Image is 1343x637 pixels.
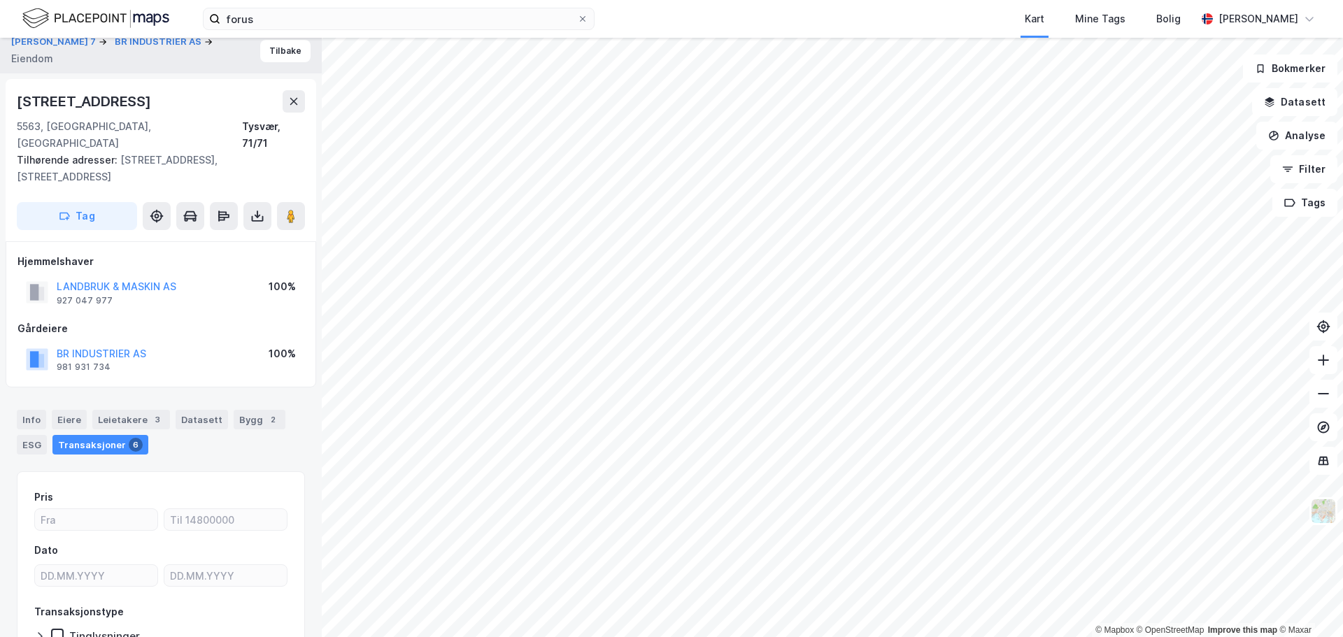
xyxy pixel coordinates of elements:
[220,8,577,29] input: Søk på adresse, matrikkel, gårdeiere, leietakere eller personer
[1218,10,1298,27] div: [PERSON_NAME]
[1208,625,1277,635] a: Improve this map
[34,542,58,559] div: Dato
[92,410,170,429] div: Leietakere
[1095,625,1134,635] a: Mapbox
[57,362,111,373] div: 981 931 734
[1025,10,1044,27] div: Kart
[34,489,53,506] div: Pris
[266,413,280,427] div: 2
[17,435,47,455] div: ESG
[11,50,53,67] div: Eiendom
[17,410,46,429] div: Info
[1256,122,1337,150] button: Analyse
[1272,189,1337,217] button: Tags
[260,40,311,62] button: Tilbake
[150,413,164,427] div: 3
[269,345,296,362] div: 100%
[22,6,169,31] img: logo.f888ab2527a4732fd821a326f86c7f29.svg
[164,509,287,530] input: Til 14800000
[35,565,157,586] input: DD.MM.YYYY
[1270,155,1337,183] button: Filter
[17,118,242,152] div: 5563, [GEOGRAPHIC_DATA], [GEOGRAPHIC_DATA]
[1252,88,1337,116] button: Datasett
[17,154,120,166] span: Tilhørende adresser:
[17,253,304,270] div: Hjemmelshaver
[234,410,285,429] div: Bygg
[34,603,124,620] div: Transaksjonstype
[52,410,87,429] div: Eiere
[17,90,154,113] div: [STREET_ADDRESS]
[1137,625,1205,635] a: OpenStreetMap
[35,509,157,530] input: Fra
[11,35,99,49] button: [PERSON_NAME] 7
[1310,498,1337,524] img: Z
[164,565,287,586] input: DD.MM.YYYY
[129,438,143,452] div: 6
[1243,55,1337,83] button: Bokmerker
[17,202,137,230] button: Tag
[176,410,228,429] div: Datasett
[52,435,148,455] div: Transaksjoner
[269,278,296,295] div: 100%
[57,295,113,306] div: 927 047 977
[17,152,294,185] div: [STREET_ADDRESS], [STREET_ADDRESS]
[1273,570,1343,637] iframe: Chat Widget
[1156,10,1181,27] div: Bolig
[242,118,305,152] div: Tysvær, 71/71
[17,320,304,337] div: Gårdeiere
[115,35,204,49] button: BR INDUSTRIER AS
[1075,10,1125,27] div: Mine Tags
